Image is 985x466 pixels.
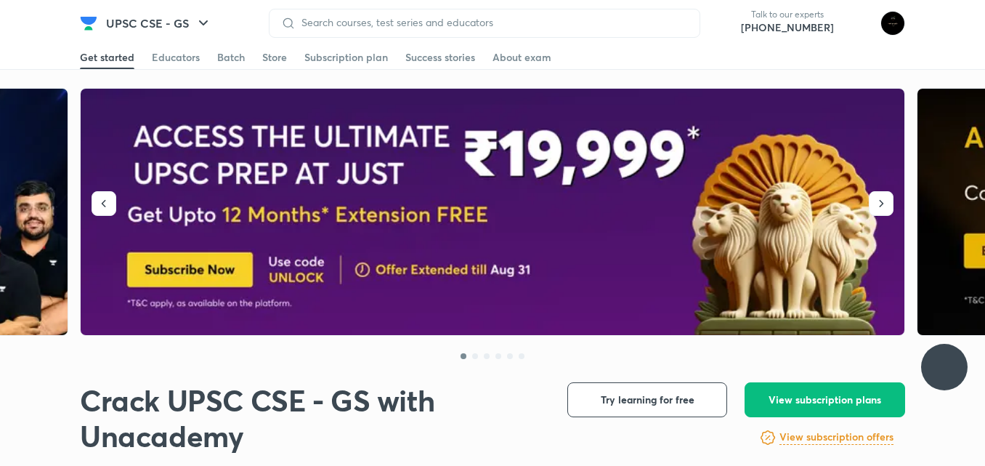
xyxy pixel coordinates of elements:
span: View subscription plans [769,393,881,407]
div: Success stories [405,50,475,65]
h6: View subscription offers [779,430,893,445]
img: karan bhuva [880,11,905,36]
img: Company Logo [80,15,97,32]
h1: Crack UPSC CSE - GS with Unacademy [80,382,544,454]
a: Get started [80,46,134,69]
a: View subscription offers [779,429,893,446]
a: About exam [492,46,551,69]
div: Store [262,50,287,65]
img: ttu [936,358,953,376]
button: View subscription plans [745,382,905,417]
button: UPSC CSE - GS [97,9,221,38]
a: [PHONE_NUMBER] [741,20,834,35]
div: Batch [217,50,245,65]
div: Educators [152,50,200,65]
a: Educators [152,46,200,69]
img: call-us [712,9,741,38]
div: Get started [80,50,134,65]
a: Success stories [405,46,475,69]
button: Try learning for free [567,382,727,417]
div: Subscription plan [304,50,388,65]
a: Subscription plan [304,46,388,69]
img: avatar [846,12,869,35]
span: Try learning for free [601,393,694,407]
div: About exam [492,50,551,65]
a: Batch [217,46,245,69]
p: Talk to our experts [741,9,834,20]
input: Search courses, test series and educators [296,17,688,28]
a: Store [262,46,287,69]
